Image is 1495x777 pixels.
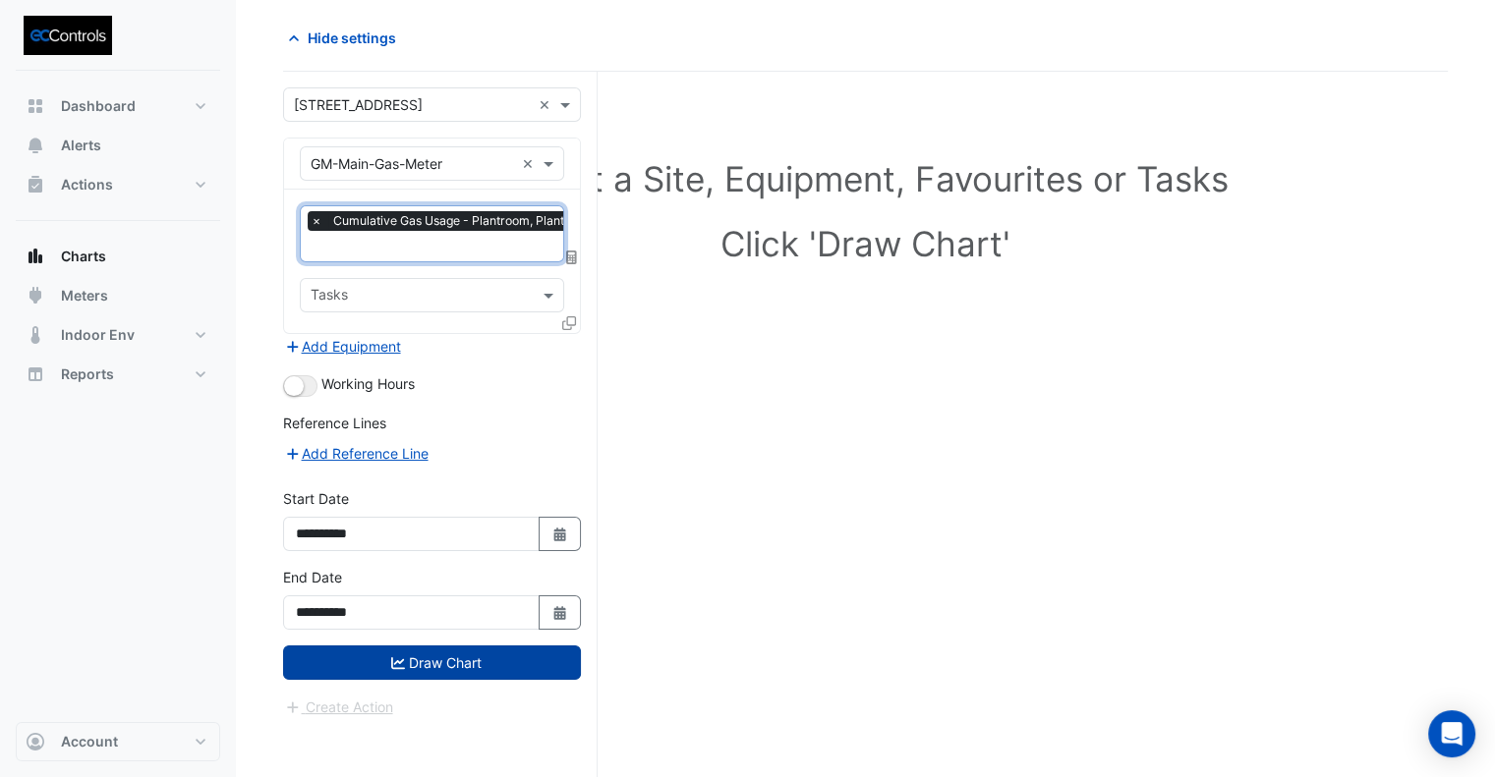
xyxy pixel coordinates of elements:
span: Alerts [61,136,101,155]
div: Tasks [308,284,348,309]
button: Meters [16,276,220,315]
span: Choose Function [563,249,581,265]
span: Meters [61,286,108,305]
label: Reference Lines [283,413,386,433]
app-icon: Meters [26,286,45,305]
app-escalated-ticket-create-button: Please draw the charts first [283,697,394,714]
button: Dashboard [16,86,220,126]
button: Add Equipment [283,335,402,358]
fa-icon: Select Date [551,604,569,621]
button: Account [16,722,220,761]
span: Hide settings [308,28,396,48]
div: Open Intercom Messenger [1428,710,1475,757]
app-icon: Actions [26,175,45,194]
button: Reports [16,355,220,394]
button: Hide settings [283,21,409,55]
button: Add Reference Line [283,442,430,465]
span: Cumulative Gas Usage - Plantroom, Plantroom [328,211,599,231]
img: Company Logo [24,16,112,55]
button: Actions [16,165,220,204]
span: Charts [61,247,106,266]
label: End Date [283,567,342,587]
span: Clone Favourites and Tasks from this Equipment to other Equipment [562,314,576,331]
span: Reports [61,364,114,384]
h1: Select a Site, Equipment, Favourites or Tasks [326,158,1405,199]
fa-icon: Select Date [551,526,569,542]
span: Working Hours [321,375,415,392]
app-icon: Indoor Env [26,325,45,345]
span: Clear [539,94,555,115]
span: Actions [61,175,113,194]
app-icon: Charts [26,247,45,266]
span: × [308,211,325,231]
app-icon: Alerts [26,136,45,155]
app-icon: Dashboard [26,96,45,116]
h1: Click 'Draw Chart' [326,223,1405,264]
span: Account [61,732,118,751]
span: Dashboard [61,96,136,116]
button: Indoor Env [16,315,220,355]
label: Start Date [283,488,349,509]
button: Alerts [16,126,220,165]
span: Clear [522,153,539,174]
app-icon: Reports [26,364,45,384]
button: Charts [16,237,220,276]
button: Draw Chart [283,645,581,680]
span: Indoor Env [61,325,135,345]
